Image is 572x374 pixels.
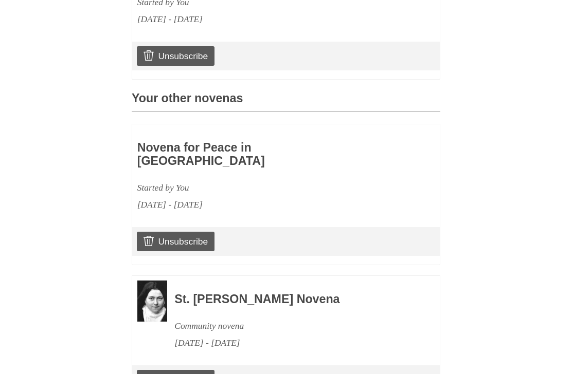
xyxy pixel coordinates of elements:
[137,197,375,214] div: [DATE] - [DATE]
[174,293,412,307] h3: St. [PERSON_NAME] Novena
[137,232,214,252] a: Unsubscribe
[137,180,375,197] div: Started by You
[137,281,167,322] img: Novena image
[174,318,412,335] div: Community novena
[137,11,375,28] div: [DATE] - [DATE]
[137,142,375,168] h3: Novena for Peace in [GEOGRAPHIC_DATA]
[137,47,214,66] a: Unsubscribe
[132,92,440,113] h3: Your other novenas
[174,335,412,352] div: [DATE] - [DATE]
